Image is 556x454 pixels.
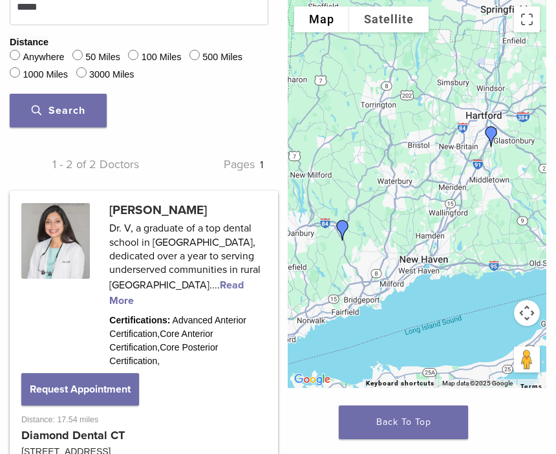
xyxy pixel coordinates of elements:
a: Terms (opens in new tab) [520,383,542,391]
div: Dr. Julia Karpman [476,121,507,152]
a: Open this area in Google Maps (opens a new window) [291,371,334,388]
label: 100 Miles [142,50,182,65]
button: Drag Pegman onto the map to open Street View [514,347,540,373]
button: Show satellite imagery [349,6,429,32]
label: 3000 Miles [89,68,134,82]
p: Pages [139,155,268,174]
label: Anywhere [23,50,64,65]
img: Google [291,371,334,388]
button: Search [10,94,107,127]
legend: Distance [10,36,48,50]
label: 50 Miles [85,50,120,65]
p: 1 - 2 of 2 Doctors [10,155,139,174]
a: 1 [260,158,263,171]
div: Dr. Ratna Vedullapalli [327,215,358,246]
button: Toggle fullscreen view [514,6,540,32]
button: Keyboard shortcuts [366,379,434,388]
label: 1000 Miles [23,68,68,82]
span: Map data ©2025 Google [442,380,513,387]
label: 500 Miles [202,50,242,65]
a: Back To Top [339,405,468,439]
span: Search [32,104,85,117]
button: Request Appointment [21,373,139,405]
button: Show street map [294,6,349,32]
button: Map camera controls [514,300,540,326]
